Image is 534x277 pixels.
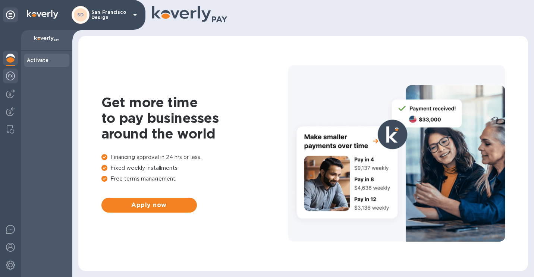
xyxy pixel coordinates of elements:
p: Financing approval in 24 hrs or less. [101,153,288,161]
p: Fixed weekly installments. [101,164,288,172]
img: Foreign exchange [6,71,15,80]
b: Activate [27,57,48,63]
div: Unpin categories [3,7,18,22]
h1: Get more time to pay businesses around the world [101,95,288,141]
img: Logo [27,10,58,19]
span: Apply now [107,201,191,210]
p: Free terms management. [101,175,288,183]
p: San Francisco Design [91,10,129,20]
button: Apply now [101,198,197,213]
b: SD [77,12,84,17]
